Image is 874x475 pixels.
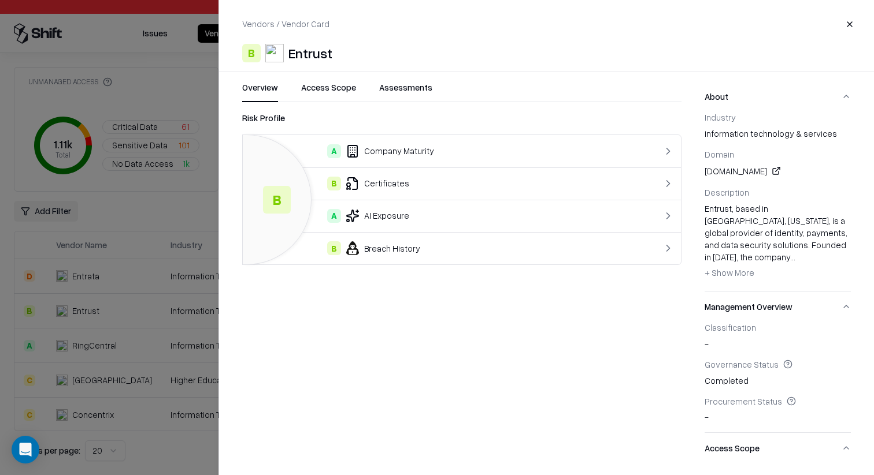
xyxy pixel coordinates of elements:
div: Domain [705,149,851,159]
div: Company Maturity [252,144,622,158]
div: B [263,186,291,214]
div: Governance Status [705,359,851,369]
button: + Show More [705,263,754,282]
div: Completed [705,359,851,387]
div: A [327,144,341,158]
div: AI Exposure [252,209,622,223]
p: Vendors / Vendor Card [242,18,329,30]
button: Overview [242,81,278,102]
div: Entrust, based in [GEOGRAPHIC_DATA], [US_STATE], is a global provider of identity, payments, and ... [705,203,851,282]
button: Assessments [379,81,432,102]
img: Entrust [265,44,284,62]
div: Procurement Status [705,396,851,406]
button: Access Scope [705,433,851,463]
div: B [242,44,261,62]
div: [DOMAIN_NAME] [705,164,851,178]
div: Entrust [288,44,332,62]
span: ... [790,252,795,262]
button: Access Scope [301,81,356,102]
span: + Show More [705,267,754,278]
div: information technology & services [705,112,851,140]
div: About [705,112,851,291]
div: A [327,209,341,223]
div: Breach History [252,241,622,255]
div: Industry [705,112,851,122]
button: Management Overview [705,291,851,322]
button: About [705,81,851,112]
div: Certificates [252,177,622,190]
div: - [705,396,851,424]
div: Classification [705,322,851,332]
div: Management Overview [705,322,851,432]
div: B [327,177,341,190]
div: Description [705,187,851,197]
div: - [705,322,851,350]
div: Risk Profile [242,111,682,125]
div: B [327,241,341,255]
